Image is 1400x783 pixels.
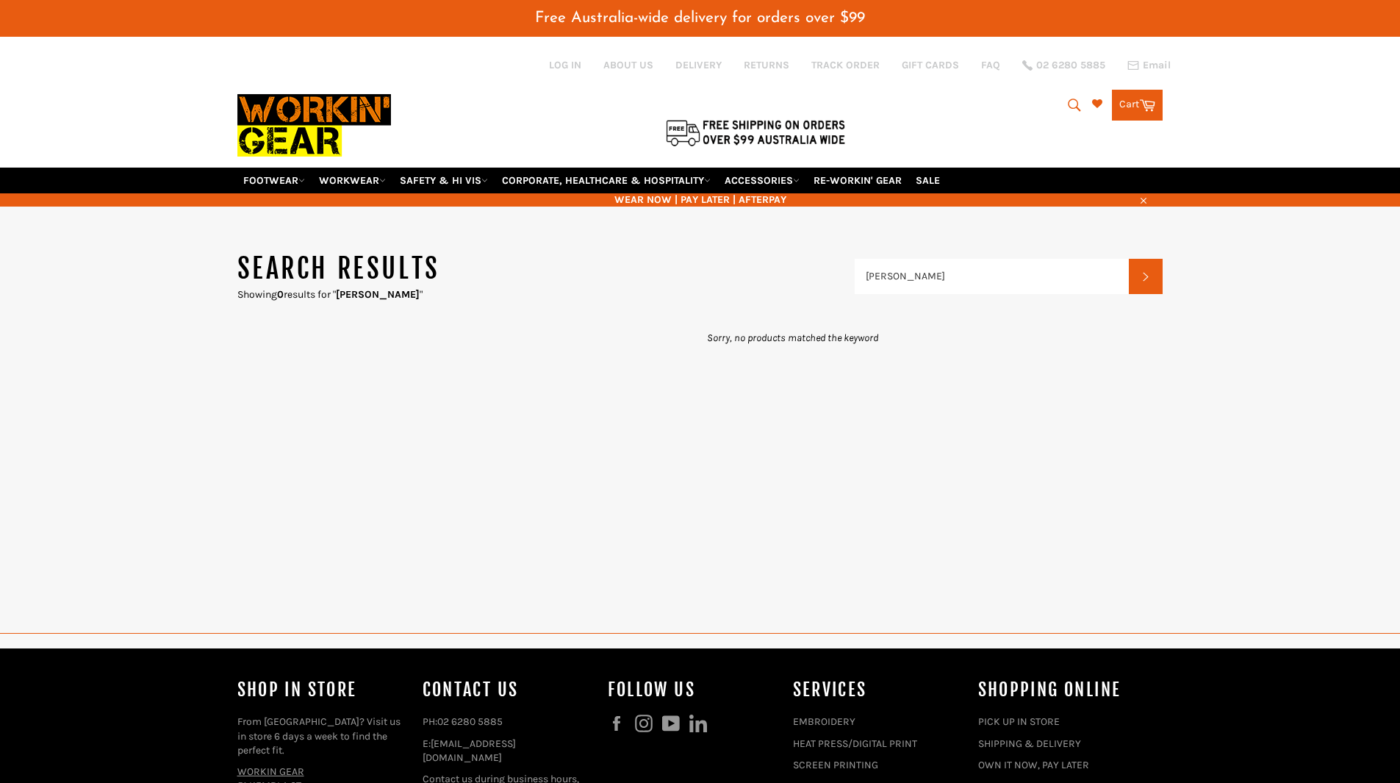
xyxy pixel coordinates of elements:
a: SAFETY & HI VIS [394,168,494,193]
strong: 0 [277,288,284,301]
a: HEAT PRESS/DIGITAL PRINT [793,737,917,750]
a: 02 6280 5885 [1022,60,1105,71]
h4: services [793,678,963,702]
p: From [GEOGRAPHIC_DATA]? Visit us in store 6 days a week to find the perfect fit. [237,715,408,757]
h4: Shop In Store [237,678,408,702]
a: ACCESSORIES [719,168,805,193]
span: Free Australia-wide delivery for orders over $99 [535,10,865,26]
h4: SHOPPING ONLINE [978,678,1149,702]
a: ABOUT US [603,58,653,72]
a: Cart [1112,90,1163,121]
h4: Contact Us [423,678,593,702]
span: Email [1143,60,1171,71]
a: [EMAIL_ADDRESS][DOMAIN_NAME] [423,737,516,764]
p: PH: [423,715,593,729]
a: WORKIN GEAR [237,765,304,778]
a: TRACK ORDER [811,58,880,72]
a: CORPORATE, HEALTHCARE & HOSPITALITY [496,168,717,193]
h4: Follow us [608,678,778,702]
em: Sorry, no products matched the keyword [707,332,878,344]
p: Showing results for " " [237,287,855,301]
p: E: [423,737,593,765]
input: Search [855,259,1130,294]
a: SALE [910,168,946,193]
a: SCREEN PRINTING [793,759,878,771]
a: PICK UP IN STORE [978,715,1060,728]
a: EMBROIDERY [793,715,855,728]
a: GIFT CARDS [902,58,959,72]
a: Email [1127,60,1171,71]
a: RETURNS [744,58,789,72]
a: FAQ [981,58,1000,72]
a: 02 6280 5885 [437,715,503,728]
img: Flat $9.95 shipping Australia wide [664,117,847,148]
a: DELIVERY [675,58,722,72]
img: Workin Gear leaders in Workwear, Safety Boots, PPE, Uniforms. Australia's No.1 in Workwear [237,84,391,167]
a: SHIPPING & DELIVERY [978,737,1081,750]
a: RE-WORKIN' GEAR [808,168,908,193]
a: WORKWEAR [313,168,392,193]
strong: [PERSON_NAME] [336,288,420,301]
span: 02 6280 5885 [1036,60,1105,71]
span: WEAR NOW | PAY LATER | AFTERPAY [237,193,1163,207]
a: Log in [549,59,581,71]
a: OWN IT NOW, PAY LATER [978,759,1089,771]
a: FOOTWEAR [237,168,311,193]
h1: Search results [237,251,855,287]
